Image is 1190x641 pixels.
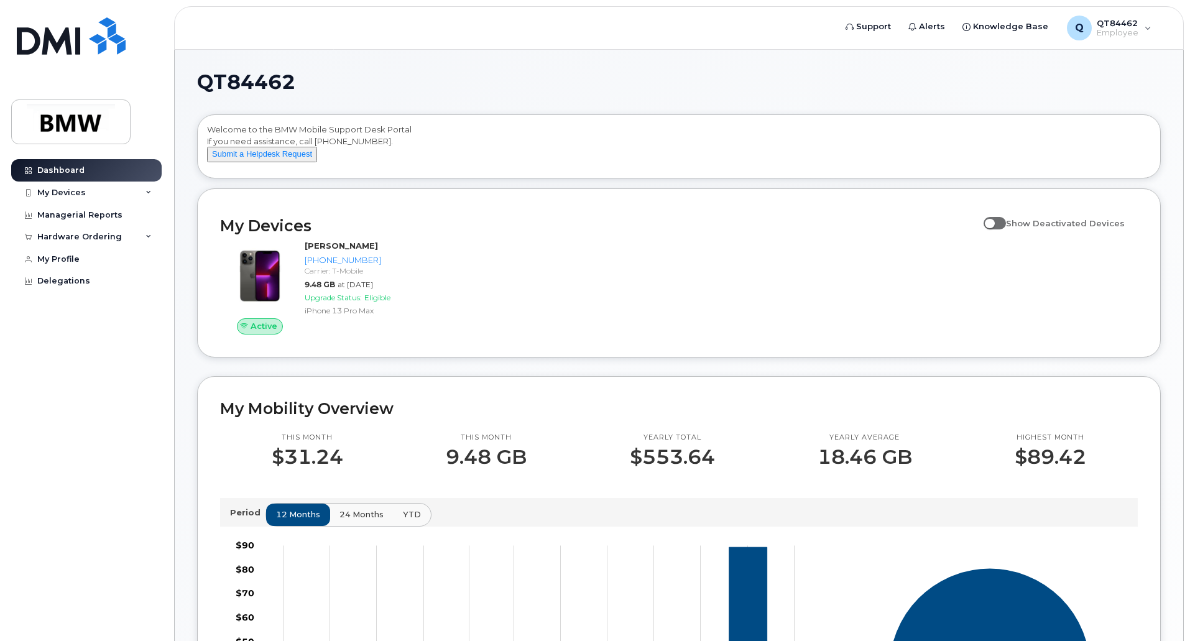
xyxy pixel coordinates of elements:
span: Active [251,320,277,332]
button: Submit a Helpdesk Request [207,147,317,162]
p: Period [230,507,265,519]
span: Eligible [364,293,390,302]
span: YTD [403,509,421,520]
div: iPhone 13 Pro Max [305,305,433,316]
p: Highest month [1015,433,1086,443]
tspan: $60 [236,612,254,623]
tspan: $80 [236,563,254,574]
p: Yearly average [818,433,912,443]
span: 24 months [339,509,384,520]
p: Yearly total [630,433,715,443]
div: [PHONE_NUMBER] [305,254,433,266]
p: This month [272,433,343,443]
p: 9.48 GB [446,446,527,468]
p: This month [446,433,527,443]
a: Submit a Helpdesk Request [207,149,317,159]
div: Carrier: T-Mobile [305,265,433,276]
tspan: $90 [236,540,254,551]
p: $31.24 [272,446,343,468]
span: QT84462 [197,73,295,91]
h2: My Mobility Overview [220,399,1138,418]
div: Welcome to the BMW Mobile Support Desk Portal If you need assistance, call [PHONE_NUMBER]. [207,124,1151,173]
span: Upgrade Status: [305,293,362,302]
strong: [PERSON_NAME] [305,241,378,251]
p: $553.64 [630,446,715,468]
span: at [DATE] [338,280,373,289]
span: 9.48 GB [305,280,335,289]
img: image20231002-3703462-oworib.jpeg [230,246,290,306]
input: Show Deactivated Devices [984,211,994,221]
h2: My Devices [220,216,977,235]
span: Show Deactivated Devices [1006,218,1125,228]
p: $89.42 [1015,446,1086,468]
p: 18.46 GB [818,446,912,468]
a: Active[PERSON_NAME][PHONE_NUMBER]Carrier: T-Mobile9.48 GBat [DATE]Upgrade Status:EligibleiPhone 1... [220,240,438,334]
tspan: $70 [236,588,254,599]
